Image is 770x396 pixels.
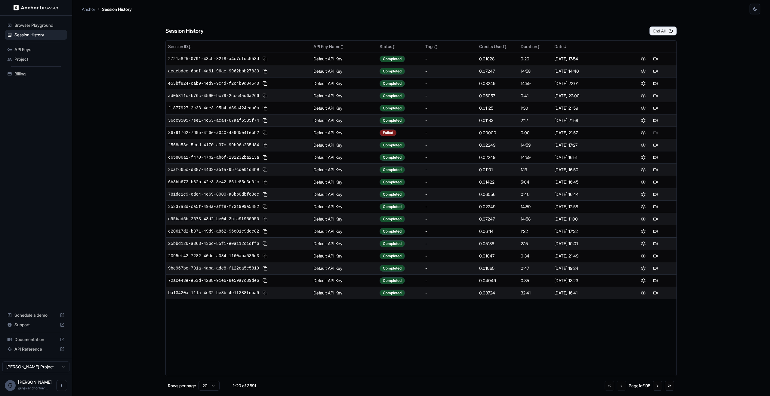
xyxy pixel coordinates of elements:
[14,346,57,352] span: API Reference
[340,44,343,49] span: ↕
[554,253,620,259] div: [DATE] 21:49
[521,130,550,136] div: 0:00
[521,278,550,284] div: 0:35
[311,53,377,65] td: Default API Key
[168,278,259,284] span: 72ace43e-e53d-4288-91e6-8e59a7c89de6
[425,179,474,185] div: -
[380,142,405,148] div: Completed
[168,93,259,99] span: ad05311c-b76c-4590-bc79-2ccc4ad6a266
[380,105,405,111] div: Completed
[168,179,259,185] span: 6b3bb673-b82b-42e3-8e42-861e85e3e0fc
[168,81,259,87] span: e53bf824-cab9-4ed9-9c4d-f2c4b9d04540
[311,102,377,114] td: Default API Key
[425,130,474,136] div: -
[311,126,377,139] td: Default API Key
[14,71,65,77] span: Billing
[380,265,405,272] div: Completed
[168,56,259,62] span: 2721a825-0791-43cb-82f8-a4c7cfdc553d
[425,154,474,160] div: -
[479,241,516,247] div: 0.05188
[82,6,95,12] p: Anchor
[554,265,620,271] div: [DATE] 19:24
[311,139,377,151] td: Default API Key
[554,216,620,222] div: [DATE] 11:00
[168,117,259,123] span: 36dc9505-7ee1-4c63-aca4-67aaf5585f74
[168,142,259,148] span: f568c53e-5ced-4170-a37c-99b96a235d84
[554,179,620,185] div: [DATE] 16:45
[554,278,620,284] div: [DATE] 13:23
[521,93,550,99] div: 0:41
[479,216,516,222] div: 0.07247
[168,241,259,247] span: 25bbd126-a363-436c-85f1-e0a112c1dff6
[380,129,396,136] div: Failed
[425,142,474,148] div: -
[168,253,259,259] span: 2095ef42-7282-40dd-a034-1160aba536d3
[425,105,474,111] div: -
[425,216,474,222] div: -
[425,93,474,99] div: -
[554,142,620,148] div: [DATE] 17:27
[229,383,259,389] div: 1-20 of 3891
[425,56,474,62] div: -
[554,68,620,74] div: [DATE] 14:40
[479,228,516,234] div: 0.06114
[425,278,474,284] div: -
[311,274,377,287] td: Default API Key
[554,44,620,50] div: Date
[521,191,550,197] div: 0:40
[425,290,474,296] div: -
[168,383,196,389] p: Rows per page
[380,277,405,284] div: Completed
[380,68,405,75] div: Completed
[521,253,550,259] div: 0:34
[168,130,259,136] span: 36791762-7d05-4f6e-a040-4a9d5e4febb2
[14,32,65,38] span: Session History
[479,130,516,136] div: 0.00000
[5,380,16,391] div: G
[479,278,516,284] div: 0.04049
[425,204,474,210] div: -
[5,45,67,54] div: API Keys
[392,44,395,49] span: ↕
[380,93,405,99] div: Completed
[311,213,377,225] td: Default API Key
[380,56,405,62] div: Completed
[168,44,309,50] div: Session ID
[380,80,405,87] div: Completed
[479,142,516,148] div: 0.02249
[168,204,259,210] span: 35337a3d-ca5f-494a-aff8-f731999a5482
[188,44,191,49] span: ↕
[435,44,438,49] span: ↕
[479,191,516,197] div: 0.06056
[479,81,516,87] div: 0.08249
[311,250,377,262] td: Default API Key
[425,228,474,234] div: -
[554,167,620,173] div: [DATE] 16:50
[521,204,550,210] div: 14:59
[380,117,405,124] div: Completed
[168,265,259,271] span: 9bc967bc-701a-4aba-adc8-f122ea5e5819
[554,191,620,197] div: [DATE] 16:44
[168,290,259,296] span: ba13420a-111a-4e32-be3b-4e1f388feba9
[521,290,550,296] div: 32:41
[313,44,375,50] div: API Key Name
[554,105,620,111] div: [DATE] 21:59
[425,241,474,247] div: -
[5,335,67,344] div: Documentation
[521,44,550,50] div: Duration
[425,191,474,197] div: -
[380,166,405,173] div: Completed
[311,90,377,102] td: Default API Key
[521,167,550,173] div: 1:13
[554,130,620,136] div: [DATE] 21:57
[311,225,377,237] td: Default API Key
[311,176,377,188] td: Default API Key
[168,154,259,160] span: c65806a1-f470-47b2-ab6f-292232ba213a
[168,228,259,234] span: e20617d2-b871-49d9-a862-96c01c9dcc82
[14,337,57,343] span: Documentation
[554,117,620,123] div: [DATE] 21:58
[479,68,516,74] div: 0.07247
[479,253,516,259] div: 0.01047
[479,265,516,271] div: 0.01065
[311,151,377,163] td: Default API Key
